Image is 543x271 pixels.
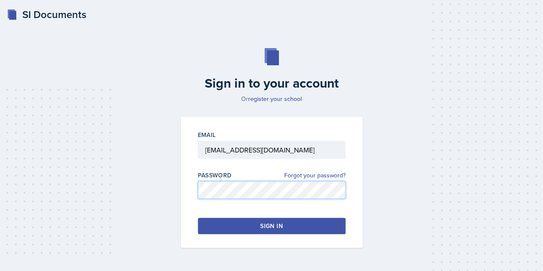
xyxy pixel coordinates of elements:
[198,171,232,180] label: Password
[198,131,216,139] label: Email
[284,171,346,180] a: Forgot your password?
[176,76,368,91] h2: Sign in to your account
[7,7,86,22] a: SI Documents
[198,141,346,159] input: Email
[248,94,302,103] a: register your school
[176,94,368,103] p: Or
[198,218,346,234] button: Sign in
[260,222,282,230] div: Sign in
